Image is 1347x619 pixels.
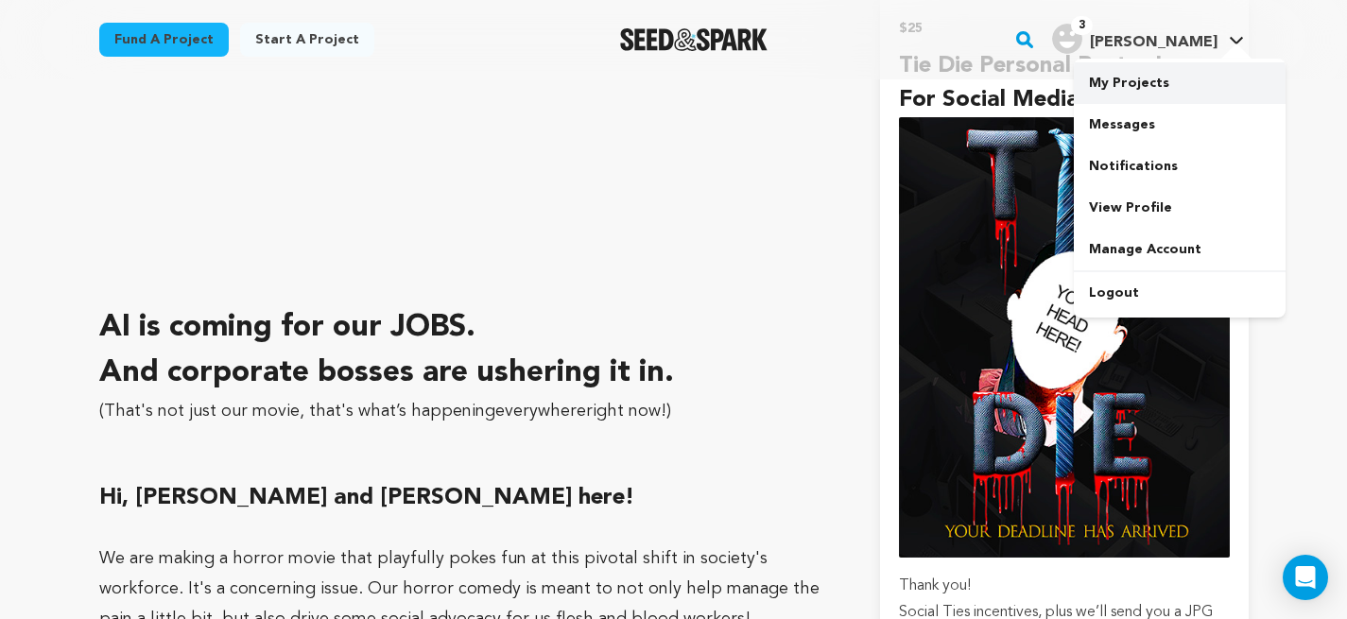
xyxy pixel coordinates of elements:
a: Manage Account [1074,229,1286,270]
img: Seed&Spark Logo Dark Mode [620,28,768,51]
a: My Projects [1074,62,1286,104]
span: [PERSON_NAME] [1090,35,1217,50]
span: Jessica S.'s Profile [1048,20,1248,60]
a: Fund a project [99,23,229,57]
a: Notifications [1074,146,1286,187]
p: (That's not just our movie, that's what’s happening right now!) [99,396,836,426]
a: Jessica S.'s Profile [1048,20,1248,54]
img: incentive [899,117,1229,558]
p: Thank you! [899,573,1229,599]
h2: Hi, [PERSON_NAME] and [PERSON_NAME] here! [99,483,836,513]
div: Open Intercom Messenger [1283,555,1328,600]
a: View Profile [1074,187,1286,229]
div: Jessica S.'s Profile [1052,24,1217,54]
span: 3 [1071,16,1093,35]
a: Start a project [240,23,374,57]
a: Logout [1074,272,1286,314]
img: user.png [1052,24,1082,54]
a: Messages [1074,104,1286,146]
h4: Tie Die Personal Poster Image for Social Media [899,49,1229,117]
h1: AI is coming for our JOBS. [99,305,836,351]
h1: And corporate bosses are ushering it in. [99,351,836,396]
span: everywhere [495,403,586,420]
a: Seed&Spark Homepage [620,28,768,51]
